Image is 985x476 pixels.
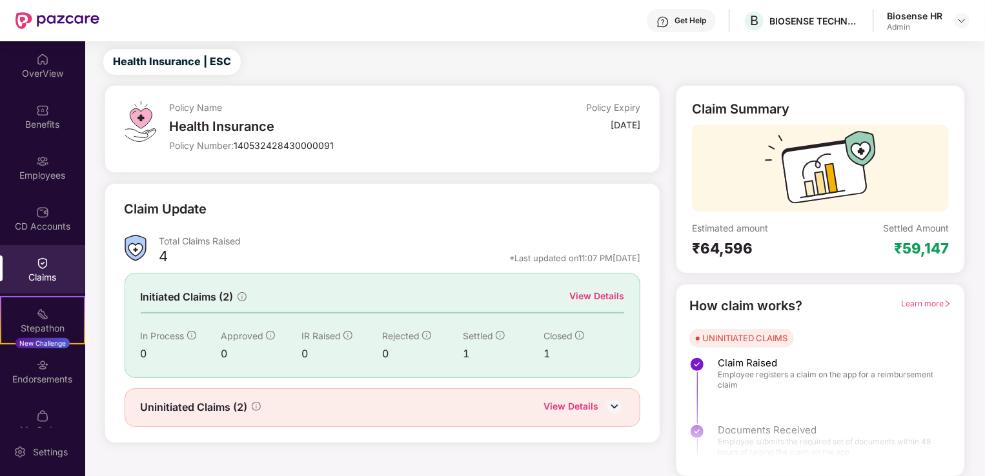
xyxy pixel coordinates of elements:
span: Closed [543,330,573,341]
div: 0 [301,346,382,362]
div: Claim Summary [692,101,789,117]
span: right [944,300,951,308]
div: Total Claims Raised [159,235,641,247]
img: ClaimsSummaryIcon [125,235,147,261]
div: Policy Expiry [586,101,640,114]
button: Health Insurance | ESC [103,49,241,75]
img: svg+xml;base64,PHN2ZyBpZD0iQ2xhaW0iIHhtbG5zPSJodHRwOi8vd3d3LnczLm9yZy8yMDAwL3N2ZyIgd2lkdGg9IjIwIi... [36,257,49,270]
img: svg+xml;base64,PHN2ZyBpZD0iSG9tZSIgeG1sbnM9Imh0dHA6Ly93d3cudzMub3JnLzIwMDAvc3ZnIiB3aWR0aD0iMjAiIG... [36,53,49,66]
span: Rejected [382,330,420,341]
img: svg+xml;base64,PHN2ZyBpZD0iSGVscC0zMngzMiIgeG1sbnM9Imh0dHA6Ly93d3cudzMub3JnLzIwMDAvc3ZnIiB3aWR0aD... [656,15,669,28]
span: 140532428430000091 [234,140,334,151]
span: Approved [221,330,263,341]
img: svg+xml;base64,PHN2ZyBpZD0iTXlfT3JkZXJzIiBkYXRhLW5hbWU9Ik15IE9yZGVycyIgeG1sbnM9Imh0dHA6Ly93d3cudz... [36,410,49,422]
span: In Process [141,330,185,341]
img: svg+xml;base64,PHN2ZyBpZD0iU2V0dGluZy0yMHgyMCIgeG1sbnM9Imh0dHA6Ly93d3cudzMub3JnLzIwMDAvc3ZnIiB3aW... [14,446,26,459]
span: info-circle [575,331,584,340]
span: Claim Raised [718,357,939,370]
div: View Details [543,399,598,416]
img: svg+xml;base64,PHN2ZyB3aWR0aD0iMTcyIiBoZWlnaHQ9IjExMyIgdmlld0JveD0iMCAwIDE3MiAxMTMiIGZpbGw9Im5vbm... [765,131,876,212]
img: svg+xml;base64,PHN2ZyBpZD0iQ0RfQWNjb3VudHMiIGRhdGEtbmFtZT0iQ0QgQWNjb3VudHMiIHhtbG5zPSJodHRwOi8vd3... [36,206,49,219]
div: Get Help [675,15,706,26]
img: svg+xml;base64,PHN2ZyBpZD0iU3RlcC1Eb25lLTMyeDMyIiB4bWxucz0iaHR0cDovL3d3dy53My5vcmcvMjAwMC9zdmciIH... [689,357,705,372]
span: info-circle [422,331,431,340]
img: svg+xml;base64,PHN2ZyBpZD0iQmVuZWZpdHMiIHhtbG5zPSJodHRwOi8vd3d3LnczLm9yZy8yMDAwL3N2ZyIgd2lkdGg9Ij... [36,104,49,117]
div: Stepathon [1,322,84,335]
span: B [750,13,758,28]
img: svg+xml;base64,PHN2ZyBpZD0iRHJvcGRvd24tMzJ4MzIiIHhtbG5zPSJodHRwOi8vd3d3LnczLm9yZy8yMDAwL3N2ZyIgd2... [957,15,967,26]
span: Health Insurance | ESC [113,54,231,70]
span: Employee registers a claim on the app for a reimbursement claim [718,370,939,390]
div: Health Insurance [169,119,483,134]
div: How claim works? [689,296,802,316]
div: 4 [159,247,168,269]
img: svg+xml;base64,PHN2ZyB4bWxucz0iaHR0cDovL3d3dy53My5vcmcvMjAwMC9zdmciIHdpZHRoPSIyMSIgaGVpZ2h0PSIyMC... [36,308,49,321]
img: DownIcon [605,397,624,416]
span: Learn more [901,299,951,308]
div: New Challenge [15,338,70,348]
span: Uninitiated Claims (2) [141,399,248,415]
img: svg+xml;base64,PHN2ZyB4bWxucz0iaHR0cDovL3d3dy53My5vcmcvMjAwMC9zdmciIHdpZHRoPSI0OS4zMiIgaGVpZ2h0PS... [125,101,156,142]
div: 1 [463,346,543,362]
img: svg+xml;base64,PHN2ZyBpZD0iRW5kb3JzZW1lbnRzIiB4bWxucz0iaHR0cDovL3d3dy53My5vcmcvMjAwMC9zdmciIHdpZH... [36,359,49,372]
div: ₹64,596 [692,239,820,257]
div: Claim Update [125,199,207,219]
div: 1 [543,346,624,362]
span: info-circle [252,402,261,411]
div: *Last updated on 11:07 PM[DATE] [509,252,640,264]
div: Estimated amount [692,222,820,234]
span: info-circle [343,331,352,340]
span: info-circle [266,331,275,340]
div: Admin [887,22,942,32]
div: View Details [569,289,624,303]
div: 0 [141,346,221,362]
div: UNINITIATED CLAIMS [702,332,787,344]
div: ₹59,147 [894,239,949,257]
div: [DATE] [611,119,640,131]
span: Settled [463,330,493,341]
div: 0 [221,346,301,362]
div: Settings [29,446,72,459]
span: info-circle [187,331,196,340]
span: IR Raised [301,330,341,341]
span: info-circle [238,292,247,301]
div: 0 [382,346,463,362]
img: New Pazcare Logo [15,12,99,29]
img: svg+xml;base64,PHN2ZyBpZD0iRW1wbG95ZWVzIiB4bWxucz0iaHR0cDovL3d3dy53My5vcmcvMjAwMC9zdmciIHdpZHRoPS... [36,155,49,168]
div: Policy Number: [169,139,483,152]
div: Policy Name [169,101,483,114]
div: Settled Amount [883,222,949,234]
span: info-circle [496,331,505,340]
div: BIOSENSE TECHNOLOGIES PRIVATE LIMITED [769,15,860,27]
div: Biosense HR [887,10,942,22]
span: Initiated Claims (2) [141,289,234,305]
